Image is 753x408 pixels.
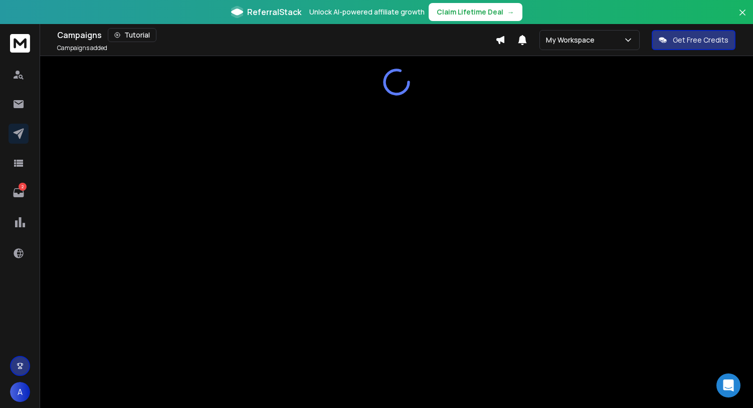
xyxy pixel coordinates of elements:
span: → [507,7,514,17]
div: Campaigns [57,28,495,42]
span: ReferralStack [247,6,301,18]
p: Get Free Credits [673,35,728,45]
p: Campaigns added [57,44,107,52]
button: Get Free Credits [652,30,735,50]
p: Unlock AI-powered affiliate growth [309,7,425,17]
button: Close banner [736,6,749,30]
button: A [10,382,30,402]
button: Claim Lifetime Deal→ [429,3,522,21]
p: My Workspace [546,35,599,45]
p: 2 [19,183,27,191]
div: Open Intercom Messenger [716,373,740,397]
a: 2 [9,183,29,203]
button: Tutorial [108,28,156,42]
